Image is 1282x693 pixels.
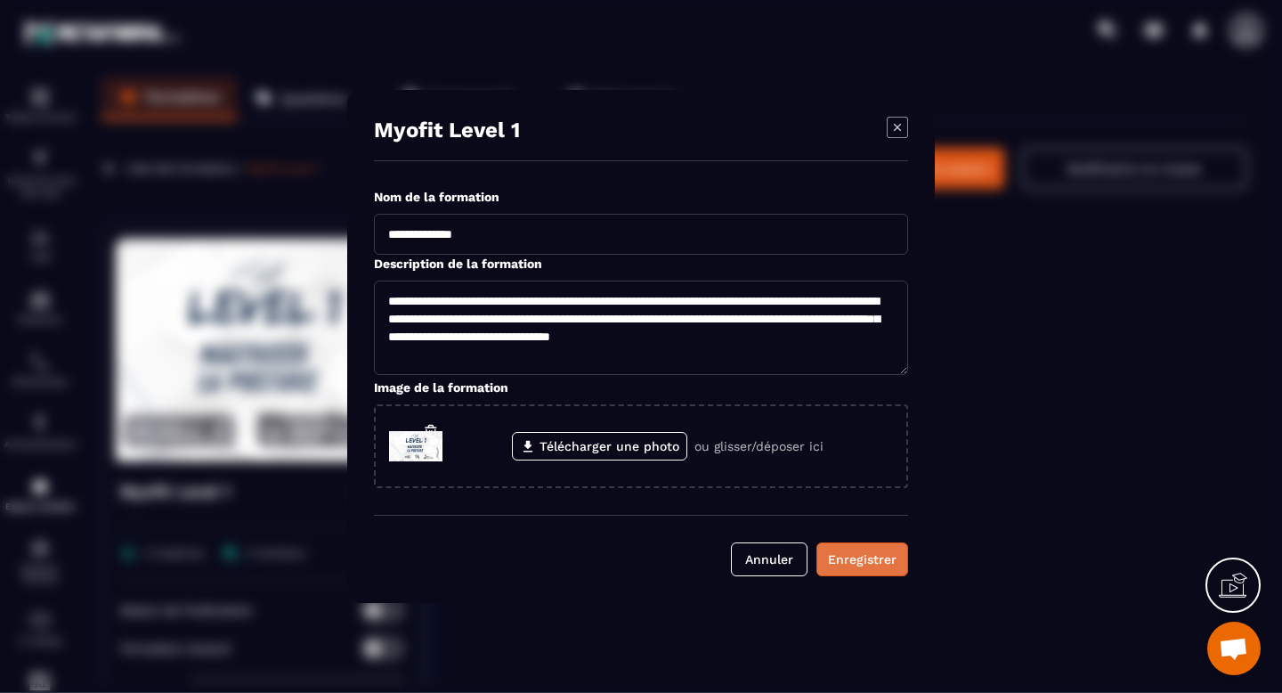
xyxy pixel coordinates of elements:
[512,432,687,461] label: Télécharger une photo
[1207,622,1261,675] div: Ouvrir le chat
[374,190,499,204] label: Nom de la formation
[828,550,897,568] div: Enregistrer
[374,380,508,395] label: Image de la formation
[816,542,908,576] button: Enregistrer
[694,439,824,453] p: ou glisser/déposer ici
[374,118,520,143] p: Myofit Level 1
[731,542,807,576] button: Annuler
[374,257,542,271] label: Description de la formation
